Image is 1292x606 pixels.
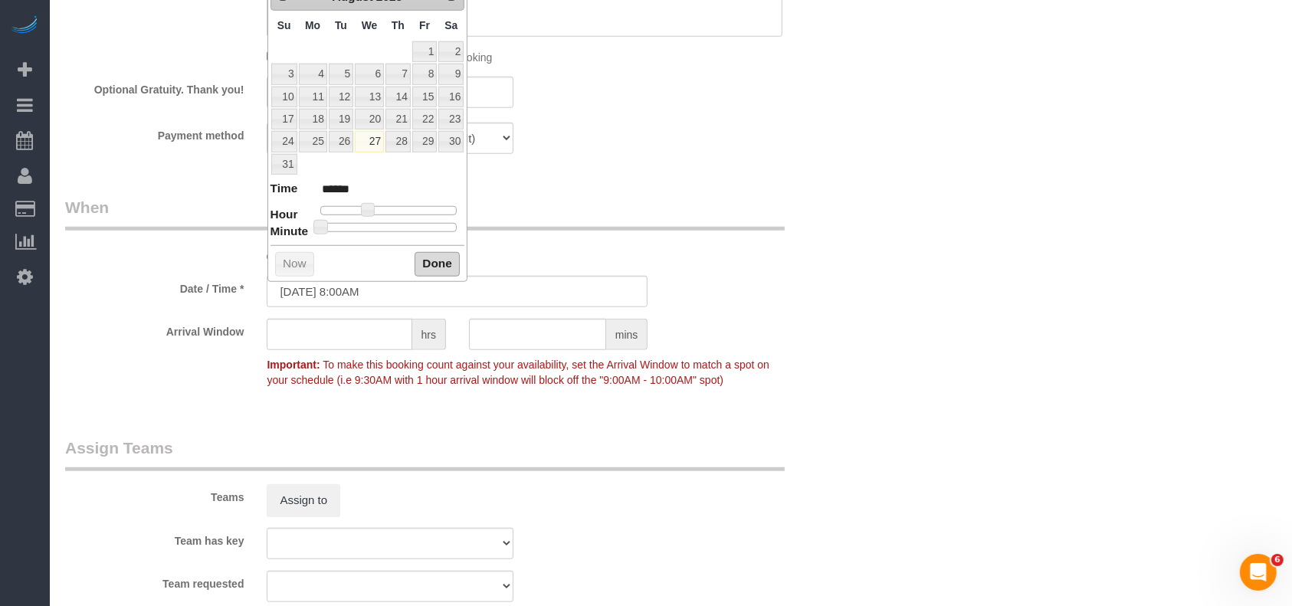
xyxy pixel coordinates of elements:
[412,87,437,107] a: 15
[438,109,464,129] a: 23
[438,41,464,62] a: 2
[271,131,297,152] a: 24
[329,87,353,107] a: 12
[305,19,320,31] span: Monday
[299,64,327,84] a: 4
[438,87,464,107] a: 16
[299,87,327,107] a: 11
[412,109,437,129] a: 22
[54,319,255,339] label: Arrival Window
[54,123,255,143] label: Payment method
[271,87,297,107] a: 10
[419,19,430,31] span: Friday
[65,196,785,231] legend: When
[412,131,437,152] a: 29
[415,252,460,277] button: Done
[412,319,446,350] span: hrs
[438,131,464,152] a: 30
[438,64,464,84] a: 9
[271,223,309,242] dt: Minute
[355,87,384,107] a: 13
[271,206,298,225] dt: Hour
[329,64,353,84] a: 5
[299,109,327,129] a: 18
[267,359,769,386] span: To make this booking count against your availability, set the Arrival Window to match a spot on y...
[355,64,384,84] a: 6
[362,19,378,31] span: Wednesday
[355,131,384,152] a: 27
[277,19,291,31] span: Sunday
[385,87,411,107] a: 14
[335,19,347,31] span: Tuesday
[329,109,353,129] a: 19
[392,19,405,31] span: Thursday
[385,109,411,129] a: 21
[267,359,320,371] strong: Important:
[271,64,297,84] a: 3
[267,276,648,307] input: MM/DD/YYYY HH:MM
[54,77,255,97] label: Optional Gratuity. Thank you!
[385,131,411,152] a: 28
[385,64,411,84] a: 7
[54,276,255,296] label: Date / Time *
[267,484,340,516] button: Assign to
[1240,554,1277,591] iframe: Intercom live chat
[54,571,255,591] label: Team requested
[54,484,255,505] label: Teams
[444,19,457,31] span: Saturday
[299,131,327,152] a: 25
[271,109,297,129] a: 17
[271,180,298,199] dt: Time
[271,154,297,175] a: 31
[355,109,384,129] a: 20
[329,131,353,152] a: 26
[9,15,40,37] img: Automaid Logo
[606,319,648,350] span: mins
[412,41,437,62] a: 1
[65,437,785,471] legend: Assign Teams
[54,528,255,549] label: Team has key
[412,64,437,84] a: 8
[275,252,314,277] button: Now
[1271,554,1284,566] span: 6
